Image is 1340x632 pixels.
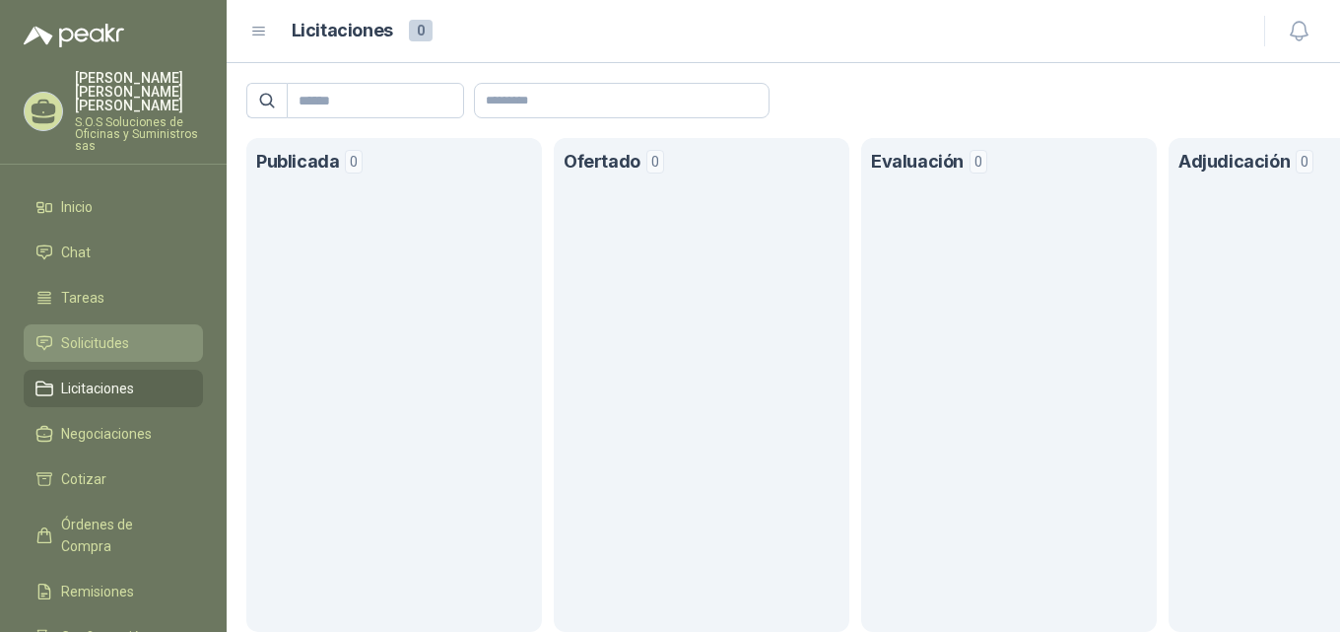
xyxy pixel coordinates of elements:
[61,242,91,263] span: Chat
[871,148,964,176] h1: Evaluación
[345,150,363,174] span: 0
[75,116,203,152] p: S.O.S Soluciones de Oficinas y Suministros sas
[564,148,640,176] h1: Ofertado
[24,415,203,453] a: Negociaciones
[24,24,124,47] img: Logo peakr
[24,188,203,226] a: Inicio
[292,17,393,45] h1: Licitaciones
[61,332,129,354] span: Solicitudes
[256,148,339,176] h1: Publicada
[24,506,203,565] a: Órdenes de Compra
[1178,148,1290,176] h1: Adjudicación
[61,581,134,602] span: Remisiones
[61,378,134,399] span: Licitaciones
[409,20,433,41] span: 0
[24,573,203,610] a: Remisiones
[61,196,93,218] span: Inicio
[75,71,203,112] p: [PERSON_NAME] [PERSON_NAME] [PERSON_NAME]
[61,423,152,445] span: Negociaciones
[24,370,203,407] a: Licitaciones
[1296,150,1313,174] span: 0
[24,324,203,362] a: Solicitudes
[61,287,104,309] span: Tareas
[24,279,203,316] a: Tareas
[24,234,203,271] a: Chat
[61,514,184,557] span: Órdenes de Compra
[646,150,664,174] span: 0
[970,150,987,174] span: 0
[24,460,203,498] a: Cotizar
[61,468,106,490] span: Cotizar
